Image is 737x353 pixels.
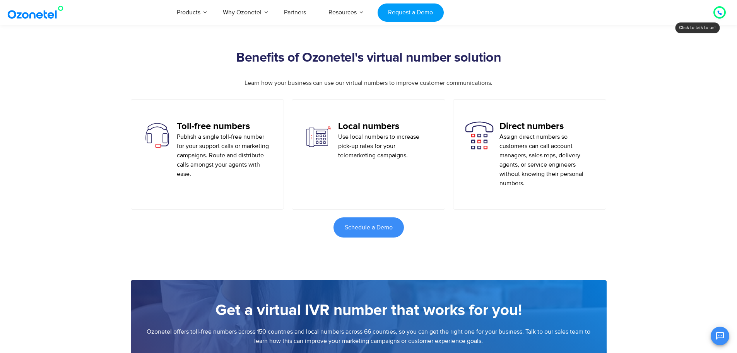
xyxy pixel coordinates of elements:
p: Publish a single toll-free number for your support calls or marketing campaigns. Route and distri... [177,132,272,179]
a: Schedule a Demo [333,217,404,238]
h2: Benefits of Ozonetel's virtual number solution [127,50,610,66]
button: Open chat [711,327,729,345]
p: Assign direct numbers so customers can call account managers, sales reps, delivery agents, or ser... [499,132,595,188]
h5: Toll-free numbers [177,121,272,132]
p: Ozonetel offers toll-free numbers across 150 countries and local numbers across 66 counties, so y... [146,327,591,346]
a: Request a Demo [378,3,444,22]
span: Learn how your business can use our virtual numbers to improve customer communications. [245,79,492,87]
h5: Local numbers [338,121,433,132]
h5: Direct numbers [499,121,595,132]
h5: Get a virtual IVR number that works for you! [146,300,591,321]
p: Use local numbers to increase pick-up rates for your telemarketing campaigns. [338,132,433,160]
span: Schedule a Demo [345,224,393,231]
